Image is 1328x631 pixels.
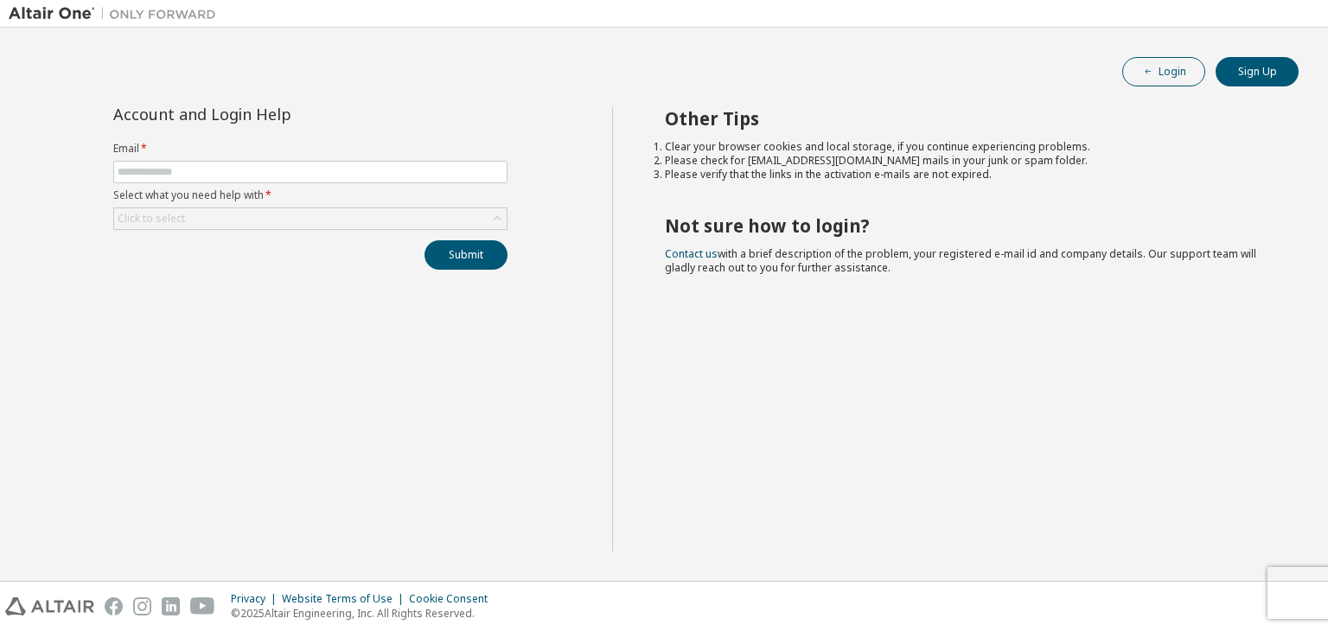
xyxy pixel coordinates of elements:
li: Clear your browser cookies and local storage, if you continue experiencing problems. [665,140,1268,154]
img: linkedin.svg [162,597,180,615]
h2: Not sure how to login? [665,214,1268,237]
div: Website Terms of Use [282,592,409,606]
li: Please verify that the links in the activation e-mails are not expired. [665,168,1268,182]
li: Please check for [EMAIL_ADDRESS][DOMAIN_NAME] mails in your junk or spam folder. [665,154,1268,168]
button: Sign Up [1216,57,1299,86]
img: Altair One [9,5,225,22]
img: youtube.svg [190,597,215,615]
div: Privacy [231,592,282,606]
button: Submit [425,240,508,270]
label: Email [113,142,508,156]
p: © 2025 Altair Engineering, Inc. All Rights Reserved. [231,606,498,621]
div: Cookie Consent [409,592,498,606]
div: Account and Login Help [113,107,429,121]
div: Click to select [118,212,185,226]
img: facebook.svg [105,597,123,615]
button: Login [1122,57,1205,86]
a: Contact us [665,246,718,261]
label: Select what you need help with [113,188,508,202]
img: instagram.svg [133,597,151,615]
span: with a brief description of the problem, your registered e-mail id and company details. Our suppo... [665,246,1256,275]
img: altair_logo.svg [5,597,94,615]
div: Click to select [114,208,507,229]
h2: Other Tips [665,107,1268,130]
